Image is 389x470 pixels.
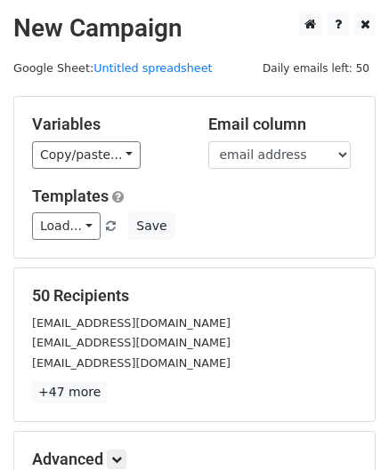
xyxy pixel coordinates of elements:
a: Copy/paste... [32,141,141,169]
button: Save [128,212,174,240]
small: [EMAIL_ADDRESS][DOMAIN_NAME] [32,356,231,370]
small: [EMAIL_ADDRESS][DOMAIN_NAME] [32,336,231,349]
a: +47 more [32,381,107,403]
small: [EMAIL_ADDRESS][DOMAIN_NAME] [32,316,231,330]
h5: Email column [208,115,358,134]
a: Daily emails left: 50 [256,61,376,75]
iframe: Chat Widget [300,385,389,470]
a: Load... [32,212,101,240]
span: Daily emails left: 50 [256,59,376,78]
a: Templates [32,187,109,205]
h5: Variables [32,115,182,134]
a: Untitled spreadsheet [93,61,212,75]
small: Google Sheet: [13,61,213,75]
h2: New Campaign [13,13,376,44]
h5: 50 Recipients [32,286,357,306]
h5: Advanced [32,450,357,469]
